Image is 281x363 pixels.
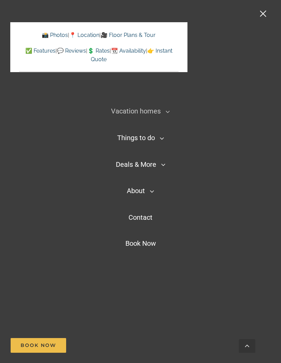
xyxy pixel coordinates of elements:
a: 📆 Availability [111,48,146,54]
p: | | [19,31,179,40]
a: 👉 Instant Quote [91,48,172,63]
a: Deals & More [112,156,170,173]
a: 💬 Reviews [57,48,86,54]
span: About [127,187,145,195]
a: Book Now [11,338,66,353]
a: About [123,183,158,200]
span: Deals & More [116,160,156,169]
span: Things to do [117,134,155,142]
span: Book Now [125,239,156,247]
span: Contact [129,213,152,221]
a: 📍 Location [69,32,99,38]
p: | | | | [19,46,179,64]
a: Contact [124,209,157,226]
span: Book Now [21,342,56,348]
a: 📸 Photos [42,32,68,38]
a: Vacation homes [107,103,174,120]
span: Vacation homes [111,107,161,115]
a: 💲 Rates [87,48,110,54]
a: ✅ Features [25,48,56,54]
a: Things to do [113,130,168,147]
a: Toggle Menu [252,11,279,17]
a: 🎥 Floor Plans & Tour [101,32,156,38]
